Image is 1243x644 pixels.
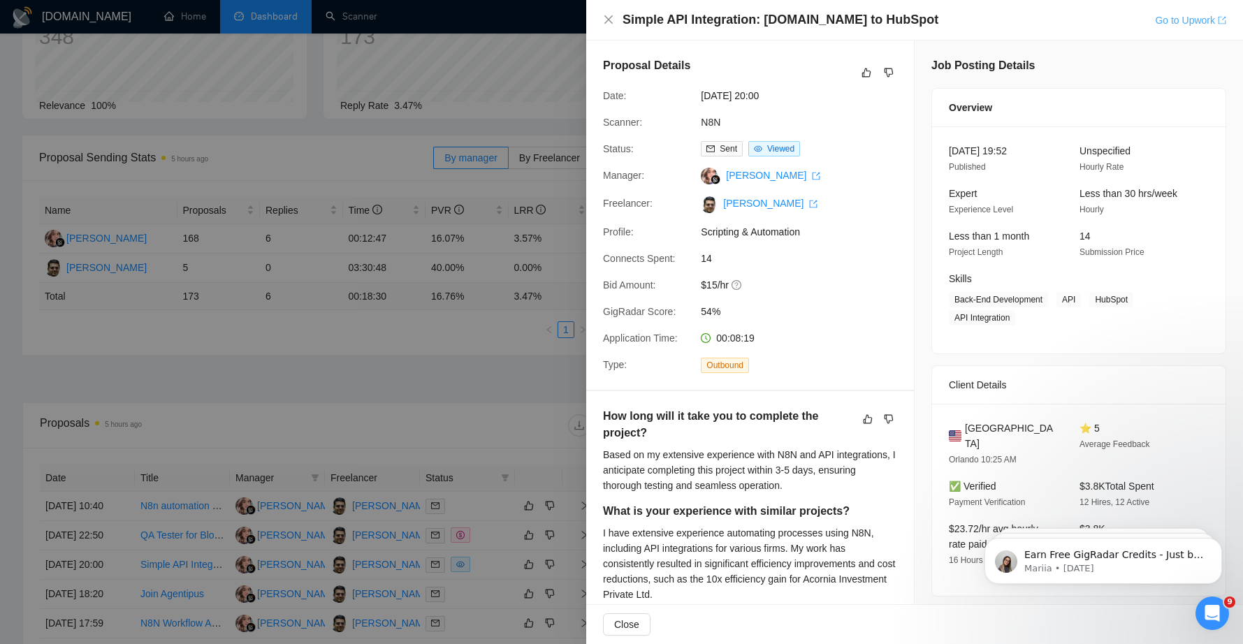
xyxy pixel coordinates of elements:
[732,279,743,291] span: question-circle
[1080,205,1104,214] span: Hourly
[603,170,644,181] span: Manager:
[949,162,986,172] span: Published
[701,304,910,319] span: 54%
[701,117,720,128] a: N8N
[1056,292,1081,307] span: API
[603,143,634,154] span: Status:
[1080,145,1131,156] span: Unspecified
[859,411,876,427] button: like
[701,358,749,373] span: Outbound
[884,414,894,425] span: dislike
[603,359,627,370] span: Type:
[884,67,894,78] span: dislike
[603,57,690,74] h5: Proposal Details
[603,279,656,291] span: Bid Amount:
[603,306,676,317] span: GigRadar Score:
[614,617,639,632] span: Close
[716,332,755,344] span: 00:08:19
[623,11,938,29] h4: Simple API Integration: [DOMAIN_NAME] to HubSpot
[701,88,910,103] span: [DATE] 20:00
[949,188,977,199] span: Expert
[706,145,715,153] span: mail
[1080,230,1091,242] span: 14
[1195,597,1229,630] iframe: Intercom live chat
[809,200,817,208] span: export
[1080,188,1177,199] span: Less than 30 hrs/week
[603,198,653,209] span: Freelancer:
[1224,597,1235,608] span: 9
[603,408,853,441] h5: How long will it take you to complete the project?
[949,428,961,444] img: 🇺🇸
[949,205,1013,214] span: Experience Level
[603,90,626,101] span: Date:
[603,226,634,237] span: Profile:
[603,14,614,25] span: close
[701,196,718,213] img: c1iKeaDyC9pHXJQXmUk0g40TM3sE0rMXz21osXO1jjsCb16zoZlqDQBQw1TD_b2kFE
[1080,481,1154,492] span: $3.8K Total Spent
[1155,15,1226,26] a: Go to Upworkexport
[949,497,1025,507] span: Payment Verification
[1080,247,1144,257] span: Submission Price
[949,310,1015,325] span: API Integration
[812,172,820,180] span: export
[754,145,762,153] span: eye
[1080,423,1100,434] span: ⭐ 5
[949,100,992,115] span: Overview
[949,247,1003,257] span: Project Length
[1080,497,1149,507] span: 12 Hires, 12 Active
[949,230,1029,242] span: Less than 1 month
[701,277,910,293] span: $15/hr
[964,508,1243,606] iframe: Intercom notifications message
[603,613,650,636] button: Close
[603,525,897,602] div: I have extensive experience automating processes using N8N, including API integrations for variou...
[880,64,897,81] button: dislike
[949,145,1007,156] span: [DATE] 19:52
[726,170,820,181] a: [PERSON_NAME] export
[949,292,1048,307] span: Back-End Development
[711,175,720,184] img: gigradar-bm.png
[949,273,972,284] span: Skills
[603,14,614,26] button: Close
[949,555,983,565] span: 16 Hours
[723,198,817,209] a: [PERSON_NAME] export
[1080,439,1150,449] span: Average Feedback
[701,333,711,343] span: clock-circle
[880,411,897,427] button: dislike
[603,332,678,344] span: Application Time:
[767,144,794,154] span: Viewed
[862,67,871,78] span: like
[965,420,1057,451] span: [GEOGRAPHIC_DATA]
[931,57,1035,74] h5: Job Posting Details
[603,253,676,264] span: Connects Spent:
[603,117,642,128] span: Scanner:
[949,523,1038,550] span: $23.72/hr avg hourly rate paid
[949,366,1209,404] div: Client Details
[701,224,910,240] span: Scripting & Automation
[858,64,875,81] button: like
[863,414,873,425] span: like
[603,503,853,520] h5: What is your experience with similar projects?
[1218,16,1226,24] span: export
[701,251,910,266] span: 14
[720,144,737,154] span: Sent
[1080,162,1124,172] span: Hourly Rate
[949,455,1017,464] span: Orlando 10:25 AM
[1089,292,1133,307] span: HubSpot
[949,481,996,492] span: ✅ Verified
[603,447,897,493] div: Based on my extensive experience with N8N and API integrations, I anticipate completing this proj...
